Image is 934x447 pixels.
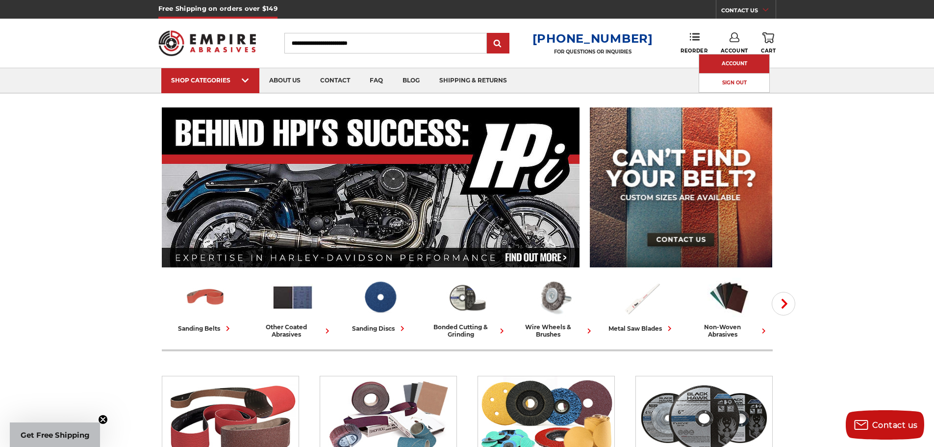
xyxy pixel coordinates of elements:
[689,323,769,338] div: non-woven abrasives
[772,292,795,316] button: Next
[689,276,769,338] a: non-woven abrasives
[681,48,707,54] span: Reorder
[846,410,924,440] button: Contact us
[253,323,332,338] div: other coated abrasives
[761,48,776,54] span: Cart
[98,415,108,424] button: Close teaser
[699,54,769,73] a: Account
[271,276,314,318] img: Other Coated Abrasives
[707,276,751,318] img: Non-woven Abrasives
[428,323,507,338] div: bonded cutting & grinding
[21,430,90,440] span: Get Free Shipping
[608,323,675,334] div: metal saw blades
[532,31,653,46] a: [PHONE_NUMBER]
[620,276,663,318] img: Metal Saw Blades
[358,276,402,318] img: Sanding Discs
[602,276,682,334] a: metal saw blades
[681,32,707,53] a: Reorder
[515,323,594,338] div: wire wheels & brushes
[310,68,360,93] a: contact
[590,107,772,267] img: promo banner for custom belts.
[171,77,250,84] div: SHOP CATEGORIES
[253,276,332,338] a: other coated abrasives
[761,32,776,54] a: Cart
[10,422,100,447] div: Get Free ShippingClose teaser
[178,323,233,334] div: sanding belts
[721,48,748,54] span: Account
[158,24,256,62] img: Empire Abrasives
[488,34,508,53] input: Submit
[515,276,594,338] a: wire wheels & brushes
[872,421,918,430] span: Contact us
[352,323,407,334] div: sanding discs
[393,68,429,93] a: blog
[166,276,245,334] a: sanding belts
[446,276,489,318] img: Bonded Cutting & Grinding
[184,276,227,318] img: Sanding Belts
[360,68,393,93] a: faq
[532,49,653,55] p: FOR QUESTIONS OR INQUIRIES
[699,74,769,93] a: Sign Out
[428,276,507,338] a: bonded cutting & grinding
[721,5,776,19] a: CONTACT US
[533,276,576,318] img: Wire Wheels & Brushes
[340,276,420,334] a: sanding discs
[429,68,517,93] a: shipping & returns
[162,107,580,267] img: Banner for an interview featuring Horsepower Inc who makes Harley performance upgrades featured o...
[259,68,310,93] a: about us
